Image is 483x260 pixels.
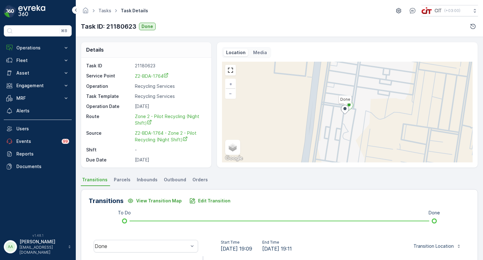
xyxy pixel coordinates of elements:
a: Reports [4,148,72,160]
p: ⌘B [61,28,67,33]
img: cit-logo_pOk6rL0.png [421,7,432,14]
p: Task ID [86,63,132,69]
img: logo_dark-DEwI_e13.png [18,5,45,18]
a: Alerts [4,105,72,117]
p: [DATE] [135,103,204,110]
p: Task ID: 21180623 [81,22,136,31]
p: Operations [16,45,59,51]
button: View Transition Map [124,196,186,206]
a: Zone 2 - Pilot Recycling (Night Shift) [135,113,204,126]
p: Transitions [89,196,124,206]
p: 99 [63,138,68,144]
p: [PERSON_NAME] [19,239,65,245]
span: Orders [192,177,208,183]
span: [DATE] 19:11 [262,245,292,252]
p: 21180623 [135,63,204,69]
p: Reports [16,151,69,157]
a: Documents [4,160,72,173]
a: Zoom Out [226,89,235,98]
a: Z2-BDA-1764 [135,73,204,79]
span: Inbounds [137,177,158,183]
p: Events [16,138,58,144]
p: Due Date [86,157,132,163]
span: Z2-BDA-1764 [135,73,169,79]
p: Done [429,210,440,216]
span: Parcels [114,177,130,183]
p: Fleet [16,57,59,64]
a: Zoom In [226,79,235,89]
a: Open this area in Google Maps (opens a new window) [224,154,244,162]
p: - [135,147,204,153]
p: CIT [435,8,442,14]
div: Done [95,243,188,249]
button: Done [139,23,156,30]
p: To Do [118,210,131,216]
p: Engagement [16,82,59,89]
p: Details [86,46,104,54]
span: − [229,91,232,96]
p: ( +03:00 ) [444,8,460,13]
button: Asset [4,67,72,79]
div: AA [5,242,15,252]
p: Time Window [86,167,132,173]
p: Asset [16,70,59,76]
button: Operations [4,42,72,54]
a: Z2-BDA-1764 - Zone 2 - Pilot Recycling (Night Shift) [135,130,204,143]
a: Tasks [98,8,111,13]
button: MRF [4,92,72,105]
span: [DATE] 19:09 [221,245,252,252]
p: Route [86,113,132,126]
p: Documents [16,163,69,170]
p: Done [142,23,153,30]
a: Events99 [4,135,72,148]
span: Zone 2 - Pilot Recycling (Night Shift) [135,114,201,126]
button: Transition Location [410,241,465,251]
img: Google [224,154,244,162]
p: MRF [16,95,59,101]
p: Operation Date [86,103,132,110]
p: Alerts [16,108,69,114]
p: End Time [262,240,292,245]
a: Homepage [82,9,89,15]
button: Fleet [4,54,72,67]
a: View Fullscreen [226,65,235,75]
p: Shift [86,147,132,153]
p: - [135,167,204,173]
button: Edit Transition [186,196,234,206]
span: Task Details [119,8,149,14]
p: [DATE] [135,157,204,163]
p: Operation [86,83,132,89]
p: Start Time [221,240,252,245]
p: Users [16,126,69,132]
p: Recycling Services [135,83,204,89]
p: Media [253,49,267,56]
p: Recycling Services [135,93,204,99]
p: Source [86,130,132,143]
p: Transition Location [414,243,454,249]
p: Location [226,49,246,56]
p: Edit Transition [198,198,230,204]
p: View Transition Map [136,198,182,204]
span: Z2-BDA-1764 - Zone 2 - Pilot Recycling (Night Shift) [135,130,198,142]
p: Task Template [86,93,132,99]
span: + [229,81,232,87]
a: Layers [226,140,240,154]
span: Transitions [82,177,108,183]
img: logo [4,5,16,18]
a: Users [4,122,72,135]
button: Engagement [4,79,72,92]
p: [EMAIL_ADDRESS][DOMAIN_NAME] [19,245,65,255]
button: CIT(+03:00) [421,5,478,16]
p: Service Point [86,73,132,79]
span: Outbound [164,177,186,183]
span: v 1.48.1 [4,234,72,237]
button: AA[PERSON_NAME][EMAIL_ADDRESS][DOMAIN_NAME] [4,239,72,255]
